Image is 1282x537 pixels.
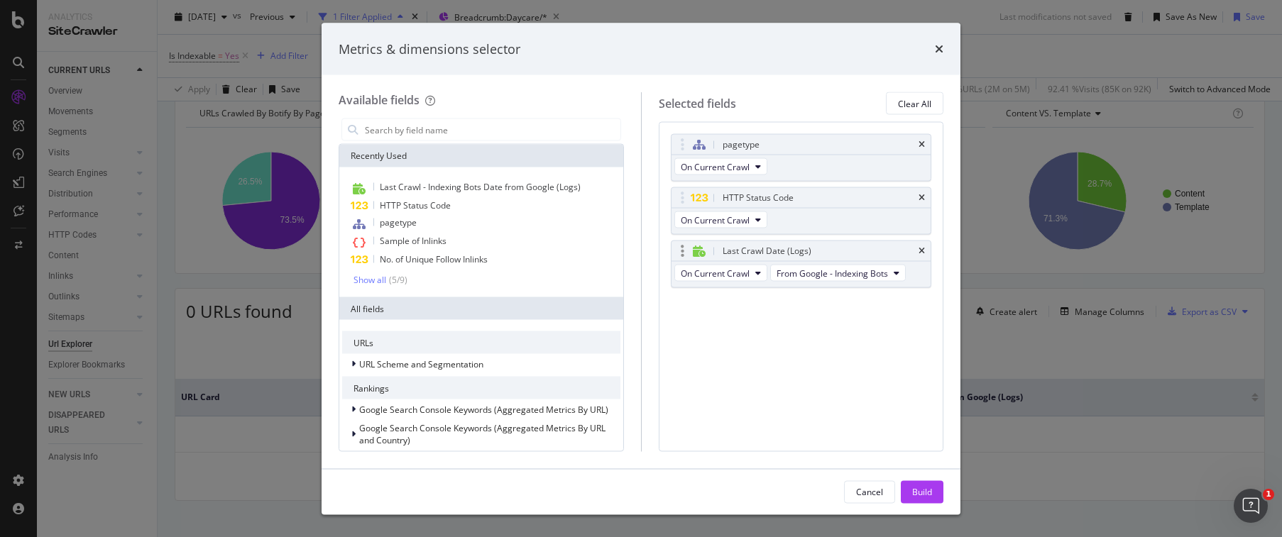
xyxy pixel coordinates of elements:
[844,480,895,503] button: Cancel
[886,92,943,115] button: Clear All
[723,191,794,205] div: HTTP Status Code
[342,377,620,399] div: Rankings
[322,23,960,514] div: modal
[671,134,932,182] div: pagetypetimesOn Current Crawl
[777,267,888,279] span: From Google - Indexing Bots
[901,480,943,503] button: Build
[671,240,932,288] div: Last Crawl Date (Logs)timesOn Current CrawlFrom Google - Indexing Bots
[919,247,925,255] div: times
[339,40,520,58] div: Metrics & dimensions selector
[723,138,760,152] div: pagetype
[659,95,736,111] div: Selected fields
[681,214,750,226] span: On Current Crawl
[1234,489,1268,523] iframe: Intercom live chat
[723,244,811,258] div: Last Crawl Date (Logs)
[674,158,767,175] button: On Current Crawl
[770,265,906,282] button: From Google - Indexing Bots
[359,358,483,370] span: URL Scheme and Segmentation
[342,331,620,354] div: URLs
[898,97,931,109] div: Clear All
[359,403,608,415] span: Google Search Console Keywords (Aggregated Metrics By URL)
[354,275,386,284] div: Show all
[339,297,623,320] div: All fields
[681,160,750,172] span: On Current Crawl
[380,253,488,265] span: No. of Unique Follow Inlinks
[380,199,451,211] span: HTTP Status Code
[339,145,623,167] div: Recently Used
[912,485,932,497] div: Build
[380,181,581,193] span: Last Crawl - Indexing Bots Date from Google (Logs)
[359,422,606,446] span: Google Search Console Keywords (Aggregated Metrics By URL and Country)
[1263,489,1274,500] span: 1
[380,235,446,247] span: Sample of Inlinks
[363,119,620,140] input: Search by field name
[380,216,417,228] span: pagetype
[386,274,407,286] div: ( 5 / 9 )
[919,140,925,149] div: times
[674,211,767,228] button: On Current Crawl
[674,265,767,282] button: On Current Crawl
[339,92,420,108] div: Available fields
[681,267,750,279] span: On Current Crawl
[919,194,925,202] div: times
[935,40,943,58] div: times
[671,187,932,235] div: HTTP Status CodetimesOn Current Crawl
[856,485,883,497] div: Cancel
